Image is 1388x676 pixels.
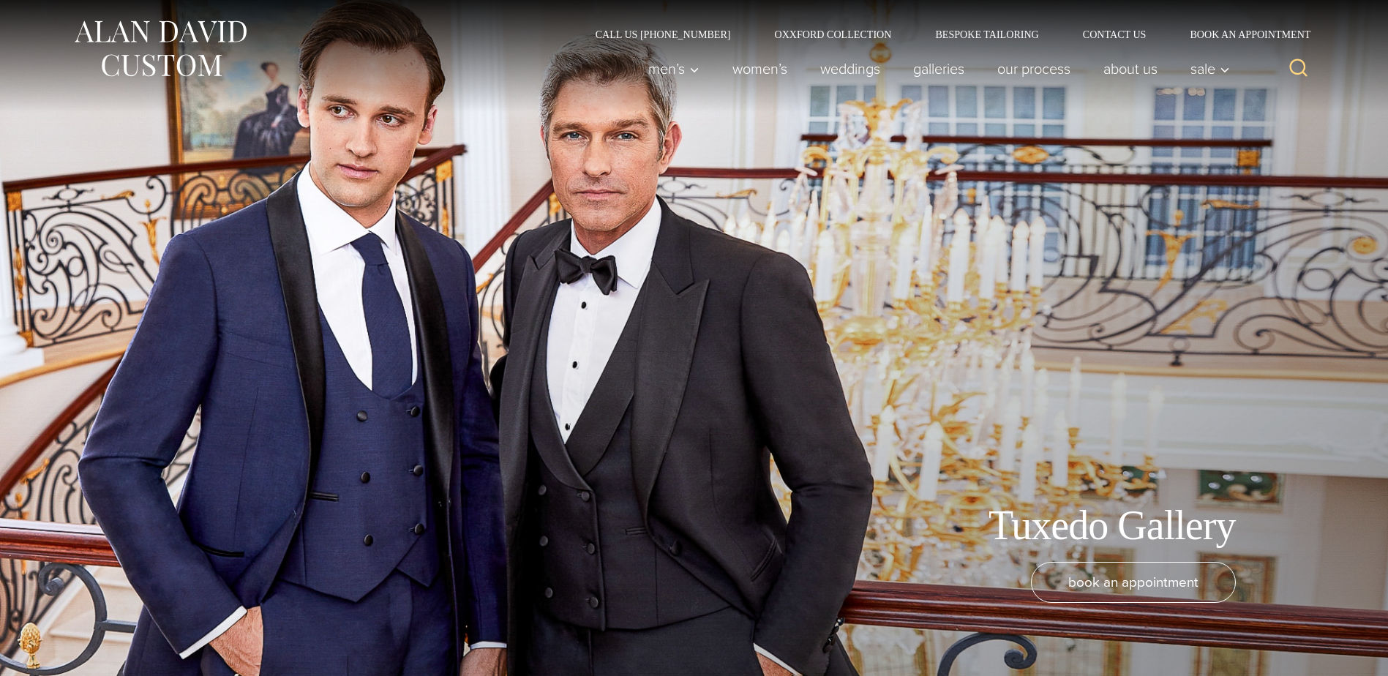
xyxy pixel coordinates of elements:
[631,54,1237,83] nav: Primary Navigation
[896,54,980,83] a: Galleries
[574,29,1316,40] nav: Secondary Navigation
[1087,54,1174,83] a: About Us
[1068,571,1198,593] span: book an appointment
[648,61,699,76] span: Men’s
[1061,29,1168,40] a: Contact Us
[1031,562,1236,603] a: book an appointment
[752,29,913,40] a: Oxxford Collection
[716,54,803,83] a: Women’s
[989,501,1236,550] h1: Tuxedo Gallery
[803,54,896,83] a: weddings
[913,29,1060,40] a: Bespoke Tailoring
[980,54,1087,83] a: Our Process
[72,16,248,81] img: Alan David Custom
[1281,51,1316,86] button: View Search Form
[1168,29,1316,40] a: Book an Appointment
[1190,61,1230,76] span: Sale
[574,29,753,40] a: Call Us [PHONE_NUMBER]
